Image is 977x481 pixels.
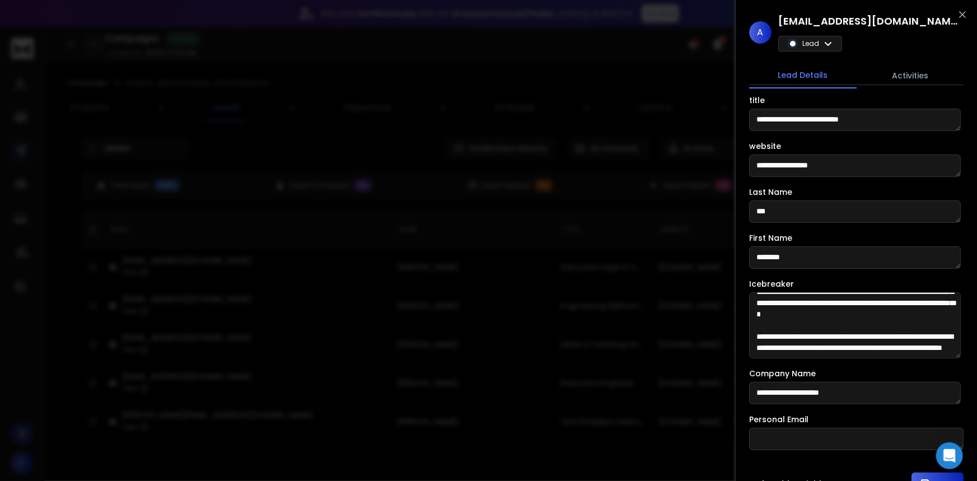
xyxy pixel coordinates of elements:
button: Activities [857,63,964,88]
label: Icebreaker [749,280,794,288]
span: A [749,21,772,44]
h1: [EMAIL_ADDRESS][DOMAIN_NAME] [778,13,957,29]
label: Personal Email [749,415,808,423]
label: website [749,142,781,150]
button: Lead Details [749,63,857,88]
label: title [749,96,765,104]
label: First Name [749,234,792,242]
label: Company Name [749,370,816,377]
div: Open Intercom Messenger [936,442,963,469]
p: Lead [802,39,819,48]
label: Last Name [749,188,792,196]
